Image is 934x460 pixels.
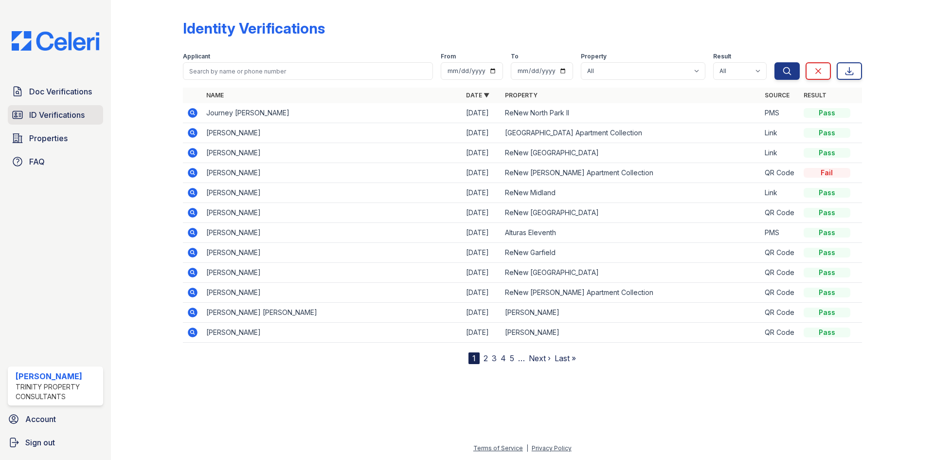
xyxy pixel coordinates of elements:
a: Properties [8,129,103,148]
a: Name [206,92,224,99]
div: Pass [804,148,850,158]
div: Pass [804,188,850,198]
div: Trinity Property Consultants [16,382,99,402]
a: Sign out [4,433,107,452]
span: FAQ [29,156,45,167]
td: [DATE] [462,323,501,343]
a: 5 [510,353,514,363]
td: Link [761,123,800,143]
td: ReNew [PERSON_NAME] Apartment Collection [501,283,761,303]
a: 3 [492,353,497,363]
td: [PERSON_NAME] [501,323,761,343]
td: QR Code [761,303,800,323]
td: QR Code [761,203,800,223]
div: Pass [804,228,850,238]
td: [GEOGRAPHIC_DATA] Apartment Collection [501,123,761,143]
div: | [526,444,528,452]
a: Doc Verifications [8,82,103,101]
div: 1 [468,352,480,364]
a: Last » [555,353,576,363]
div: Identity Verifications [183,19,325,37]
td: [DATE] [462,223,501,243]
td: Alturas Eleventh [501,223,761,243]
td: [PERSON_NAME] [202,223,462,243]
img: CE_Logo_Blue-a8612792a0a2168367f1c8372b55b34899dd931a85d93a1a3d3e32e68fde9ad4.png [4,31,107,51]
td: [DATE] [462,183,501,203]
td: [DATE] [462,243,501,263]
td: [DATE] [462,303,501,323]
td: [PERSON_NAME] [PERSON_NAME] [202,303,462,323]
td: [PERSON_NAME] [202,263,462,283]
td: ReNew Garfield [501,243,761,263]
a: Result [804,92,826,99]
td: [DATE] [462,263,501,283]
a: ID Verifications [8,105,103,125]
td: [PERSON_NAME] [202,183,462,203]
div: Pass [804,328,850,337]
td: [PERSON_NAME] [202,283,462,303]
label: To [511,53,519,60]
td: [PERSON_NAME] [202,323,462,343]
td: QR Code [761,283,800,303]
td: [DATE] [462,163,501,183]
a: Privacy Policy [532,444,572,452]
td: Journey [PERSON_NAME] [202,103,462,123]
td: [DATE] [462,123,501,143]
td: [PERSON_NAME] [202,203,462,223]
td: PMS [761,103,800,123]
td: [PERSON_NAME] [202,243,462,263]
td: [PERSON_NAME] [202,143,462,163]
a: 4 [501,353,506,363]
td: ReNew [GEOGRAPHIC_DATA] [501,143,761,163]
span: … [518,352,525,364]
a: Date ▼ [466,92,489,99]
td: Link [761,143,800,163]
td: [PERSON_NAME] [202,123,462,143]
a: FAQ [8,152,103,171]
span: Sign out [25,437,55,448]
td: QR Code [761,263,800,283]
div: Pass [804,308,850,317]
a: Terms of Service [473,444,523,452]
td: QR Code [761,163,800,183]
td: Link [761,183,800,203]
a: Next › [529,353,551,363]
div: Pass [804,128,850,138]
label: From [441,53,456,60]
td: ReNew North Park II [501,103,761,123]
div: Pass [804,268,850,277]
td: [DATE] [462,143,501,163]
a: Property [505,92,538,99]
td: QR Code [761,323,800,343]
div: Pass [804,208,850,218]
td: ReNew [GEOGRAPHIC_DATA] [501,263,761,283]
div: Pass [804,108,850,118]
a: 2 [484,353,488,363]
label: Result [713,53,731,60]
input: Search by name or phone number [183,62,433,80]
td: ReNew [PERSON_NAME] Apartment Collection [501,163,761,183]
td: ReNew Midland [501,183,761,203]
td: [DATE] [462,103,501,123]
td: [DATE] [462,283,501,303]
label: Property [581,53,607,60]
span: Properties [29,132,68,144]
td: PMS [761,223,800,243]
div: Pass [804,248,850,258]
label: Applicant [183,53,210,60]
div: [PERSON_NAME] [16,370,99,382]
td: [PERSON_NAME] [501,303,761,323]
span: Doc Verifications [29,86,92,97]
td: ReNew [GEOGRAPHIC_DATA] [501,203,761,223]
span: Account [25,413,56,425]
td: QR Code [761,243,800,263]
a: Source [765,92,790,99]
td: [DATE] [462,203,501,223]
td: [PERSON_NAME] [202,163,462,183]
div: Fail [804,168,850,178]
a: Account [4,409,107,429]
div: Pass [804,288,850,297]
span: ID Verifications [29,109,85,121]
